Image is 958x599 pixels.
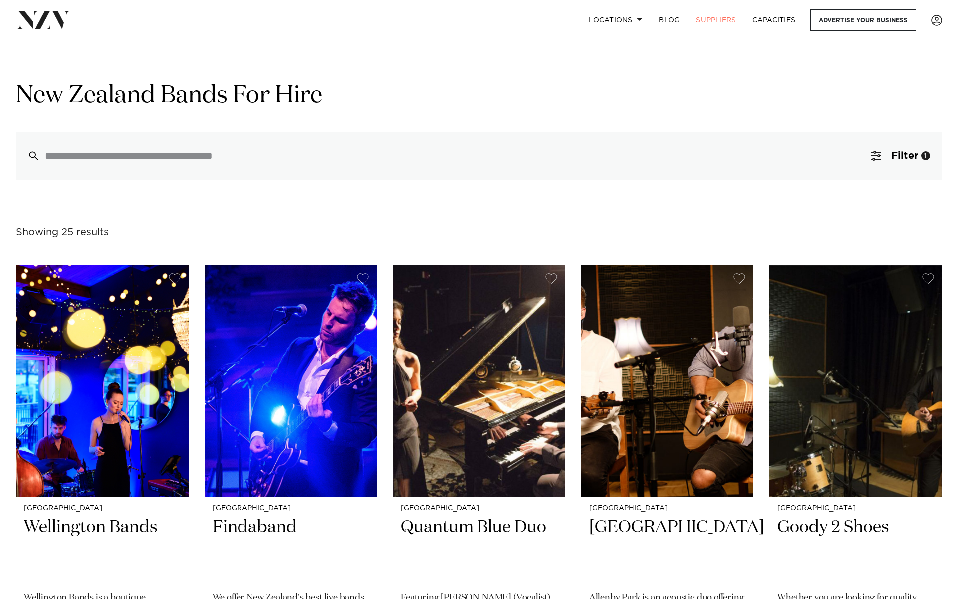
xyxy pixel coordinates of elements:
a: BLOG [651,9,688,31]
h2: Quantum Blue Duo [401,516,557,584]
h2: Wellington Bands [24,516,181,584]
a: Locations [581,9,651,31]
small: [GEOGRAPHIC_DATA] [777,505,934,512]
h2: Goody 2 Shoes [777,516,934,584]
a: Capacities [744,9,804,31]
img: nzv-logo.png [16,11,70,29]
small: [GEOGRAPHIC_DATA] [589,505,746,512]
h2: [GEOGRAPHIC_DATA] [589,516,746,584]
small: [GEOGRAPHIC_DATA] [24,505,181,512]
a: Advertise your business [810,9,916,31]
a: SUPPLIERS [688,9,744,31]
small: [GEOGRAPHIC_DATA] [401,505,557,512]
h2: Findaband [213,516,369,584]
small: [GEOGRAPHIC_DATA] [213,505,369,512]
h1: New Zealand Bands For Hire [16,80,942,112]
button: Filter1 [859,132,942,180]
div: Showing 25 results [16,225,109,240]
span: Filter [891,151,918,161]
div: 1 [921,151,930,160]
